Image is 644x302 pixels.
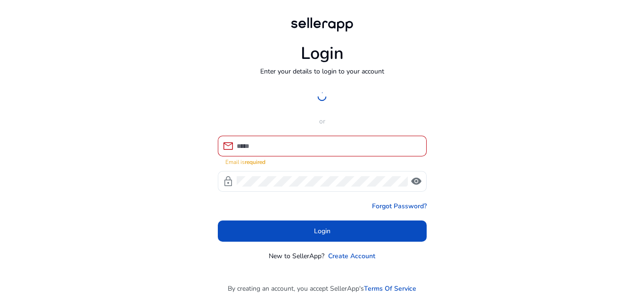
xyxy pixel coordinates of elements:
[314,226,330,236] span: Login
[218,220,427,242] button: Login
[364,284,416,294] a: Terms Of Service
[218,116,427,126] p: or
[301,43,344,64] h1: Login
[328,251,375,261] a: Create Account
[225,156,419,166] mat-error: Email is
[372,201,427,211] a: Forgot Password?
[411,176,422,187] span: visibility
[223,176,234,187] span: lock
[269,251,324,261] p: New to SellerApp?
[223,140,234,152] span: mail
[245,158,265,166] strong: required
[260,66,384,76] p: Enter your details to login to your account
